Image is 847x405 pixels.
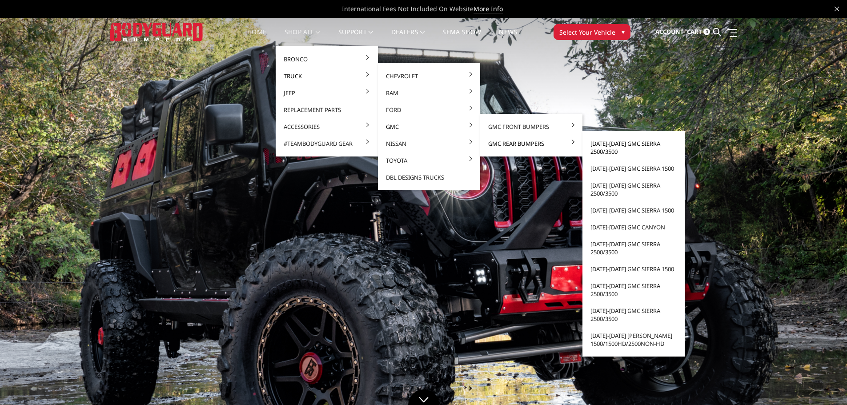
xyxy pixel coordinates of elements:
a: [DATE]-[DATE] GMC Sierra 2500/3500 [586,277,681,302]
button: 4 of 5 [806,265,815,279]
a: [DATE]-[DATE] GMC Sierra 1500 [586,160,681,177]
a: Jeep [279,84,374,101]
span: ▾ [622,27,625,36]
a: Support [338,29,373,46]
a: [DATE]-[DATE] GMC Sierra 2500/3500 [586,177,681,202]
a: Cart 0 [687,20,710,44]
button: 3 of 5 [806,251,815,265]
a: Click to Down [408,389,439,405]
a: Chevrolet [381,68,477,84]
button: 5 of 5 [806,279,815,293]
span: 0 [703,28,710,35]
img: BODYGUARD BUMPERS [110,23,204,41]
button: 2 of 5 [806,237,815,251]
a: Account [655,20,684,44]
a: GMC Front Bumpers [484,118,579,135]
a: [DATE]-[DATE] [PERSON_NAME] 1500/1500HD/2500non-HD [586,327,681,352]
a: Bronco [279,51,374,68]
span: Account [655,28,684,36]
span: Cart [687,28,702,36]
button: Select Your Vehicle [554,24,630,40]
a: Nissan [381,135,477,152]
a: [DATE]-[DATE] GMC Sierra 1500 [586,202,681,219]
button: 1 of 5 [806,222,815,237]
a: Dealers [391,29,425,46]
a: More Info [474,4,503,13]
a: [DATE]-[DATE] GMC Sierra 1500 [586,261,681,277]
a: Home [247,29,266,46]
a: GMC Rear Bumpers [484,135,579,152]
a: DBL Designs Trucks [381,169,477,186]
iframe: Chat Widget [803,362,847,405]
a: [DATE]-[DATE] GMC Sierra 2500/3500 [586,135,681,160]
a: Toyota [381,152,477,169]
a: shop all [285,29,321,46]
a: Ram [381,84,477,101]
span: Select Your Vehicle [559,28,615,37]
a: SEMA Show [442,29,481,46]
a: GMC [381,118,477,135]
a: [DATE]-[DATE] GMC Sierra 2500/3500 [586,236,681,261]
a: #TeamBodyguard Gear [279,135,374,152]
a: Accessories [279,118,374,135]
a: Truck [279,68,374,84]
a: News [499,29,517,46]
a: Ford [381,101,477,118]
a: [DATE]-[DATE] GMC Canyon [586,219,681,236]
a: Replacement Parts [279,101,374,118]
a: [DATE]-[DATE] GMC Sierra 2500/3500 [586,302,681,327]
